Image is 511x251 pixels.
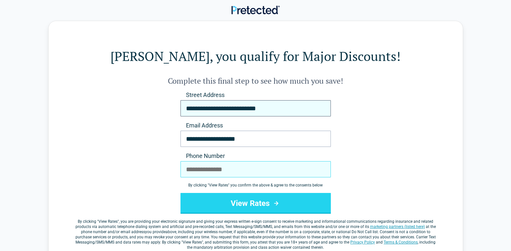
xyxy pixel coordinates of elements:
[180,193,331,214] button: View Rates
[75,76,437,86] h2: Complete this final step to see how much you save!
[75,47,437,65] h1: [PERSON_NAME], you qualify for Major Discounts!
[370,224,425,229] a: marketing partners (listed here)
[384,240,418,245] a: Terms & Conditions
[180,91,331,99] label: Street Address
[180,122,331,129] label: Email Address
[180,152,331,160] label: Phone Number
[75,219,437,250] label: By clicking " ", you are providing your electronic signature and giving your express written e-si...
[99,219,118,224] span: View Rates
[350,240,375,245] a: Privacy Policy
[180,183,331,188] div: By clicking " View Rates " you confirm the above & agree to the consents below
